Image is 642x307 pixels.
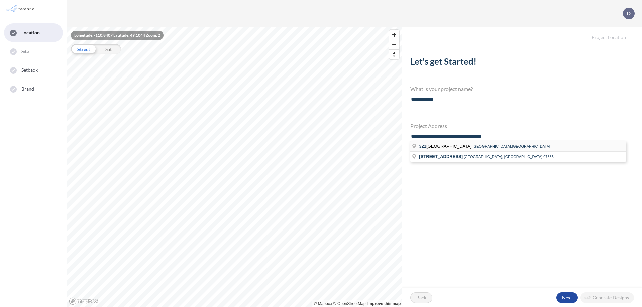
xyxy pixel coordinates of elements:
h2: Let's get Started! [410,56,626,69]
span: [STREET_ADDRESS] [419,154,463,159]
a: OpenStreetMap [333,301,366,306]
h4: Project Address [410,123,626,129]
button: Zoom in [389,30,399,40]
span: [GEOGRAPHIC_DATA], [GEOGRAPHIC_DATA],07885 [464,155,554,159]
button: Reset bearing to north [389,49,399,59]
span: 321 [419,144,426,149]
button: Zoom out [389,40,399,49]
div: Sat [96,44,121,54]
button: Next [556,292,578,303]
a: Mapbox [314,301,332,306]
span: [GEOGRAPHIC_DATA],[GEOGRAPHIC_DATA] [472,144,550,148]
span: Reset bearing to north [389,50,399,59]
a: Mapbox homepage [69,297,98,305]
span: Location [21,29,40,36]
canvas: Map [67,27,402,307]
img: Parafin [5,3,37,15]
a: Improve this map [367,301,401,306]
h4: What is your project name? [410,86,626,92]
p: D [627,10,631,16]
p: Next [562,294,572,301]
div: Street [71,44,96,54]
h5: Project Location [402,27,642,40]
span: Brand [21,86,34,92]
span: Site [21,48,29,55]
span: Setback [21,67,38,73]
span: [GEOGRAPHIC_DATA] [419,144,472,149]
div: Longitude: -110.8407 Latitude: 49.1044 Zoom: 2 [71,31,164,40]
